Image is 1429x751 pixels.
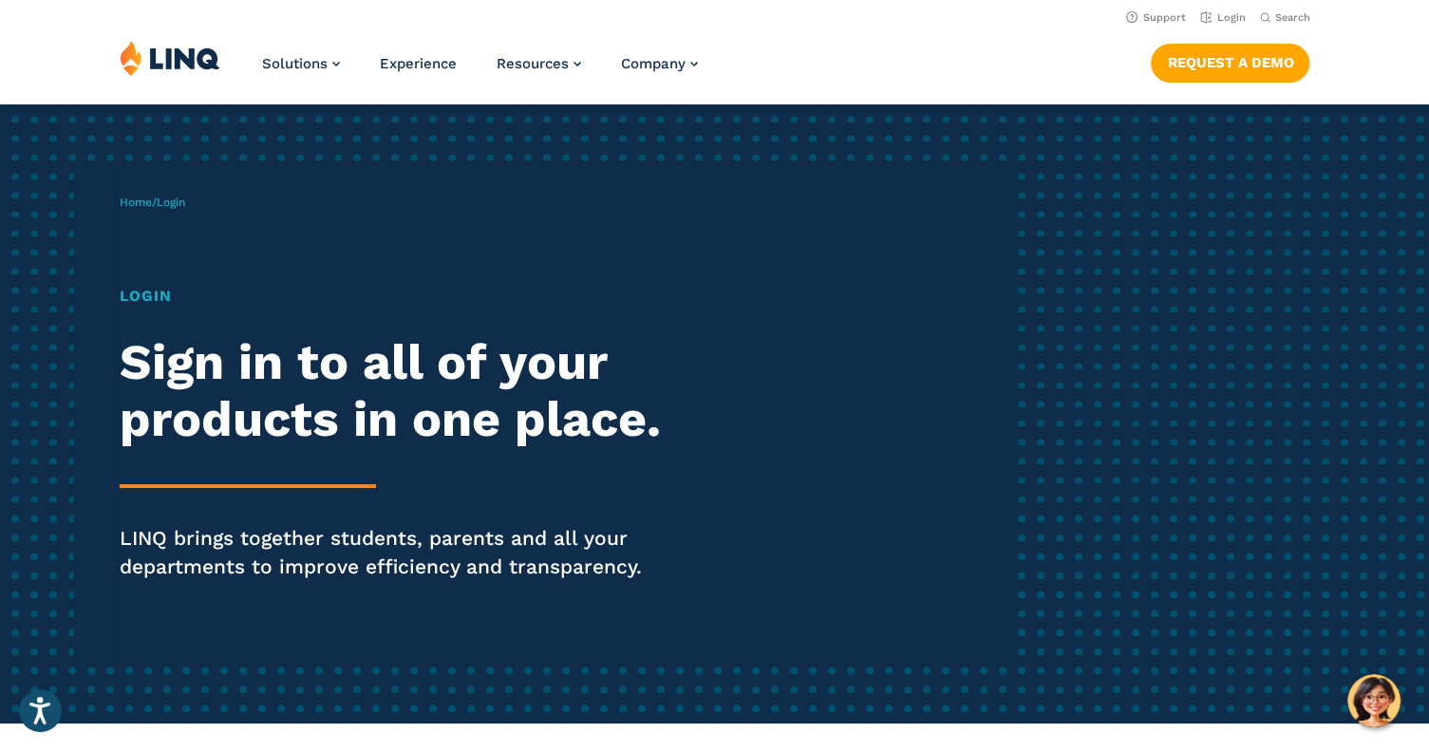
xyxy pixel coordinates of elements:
[1151,40,1309,82] nav: Button Navigation
[380,55,457,72] a: Experience
[262,55,328,72] span: Solutions
[1200,11,1245,24] a: Login
[1274,11,1309,24] span: Search
[120,524,670,581] p: LINQ brings together students, parents and all your departments to improve efficiency and transpa...
[120,196,185,209] span: /
[1126,11,1185,24] a: Support
[120,285,670,308] h1: Login
[120,196,152,209] a: Home
[621,55,686,72] span: Company
[262,40,698,103] nav: Primary Navigation
[1347,674,1401,727] button: Hello, have a question? Let’s chat.
[497,55,581,72] a: Resources
[1260,10,1309,25] button: Open Search Bar
[262,55,340,72] a: Solutions
[1151,44,1309,82] a: Request a Demo
[497,55,569,72] span: Resources
[621,55,698,72] a: Company
[120,334,670,448] h2: Sign in to all of your products in one place.
[157,196,185,209] span: Login
[120,40,220,76] img: LINQ | K‑12 Software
